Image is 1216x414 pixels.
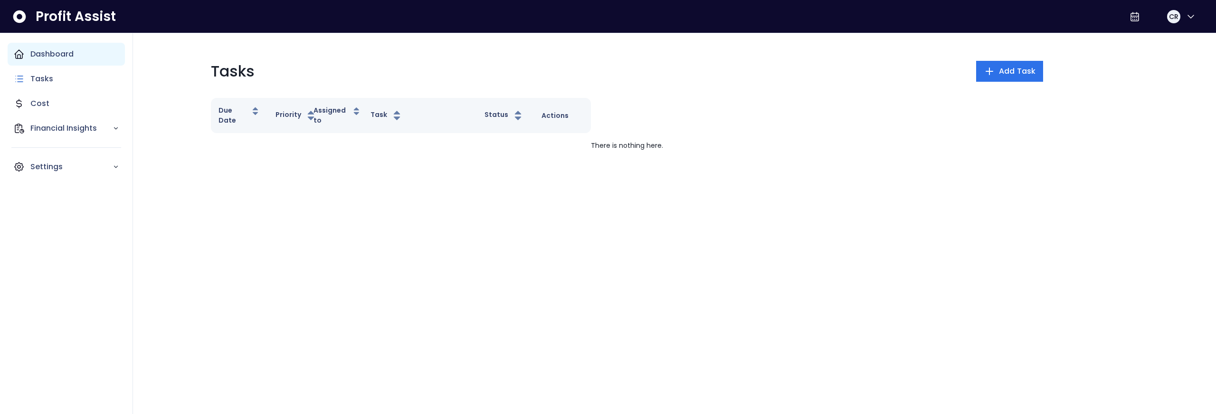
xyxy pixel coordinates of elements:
th: Actions [534,98,591,133]
p: Dashboard [30,48,74,60]
p: Settings [30,161,113,173]
p: Tasks [211,60,255,83]
span: CR [1169,12,1178,21]
button: Task [370,110,403,121]
td: There is nothing here. [211,133,1043,158]
span: Profit Assist [36,8,116,25]
p: Tasks [30,73,53,85]
button: Add Task [976,61,1043,82]
button: Status [484,110,524,121]
span: Add Task [999,66,1035,77]
button: Priority [275,110,317,121]
button: Due Date [218,106,260,125]
button: Assigned to [313,106,361,125]
p: Cost [30,98,49,109]
p: Financial Insights [30,123,113,134]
